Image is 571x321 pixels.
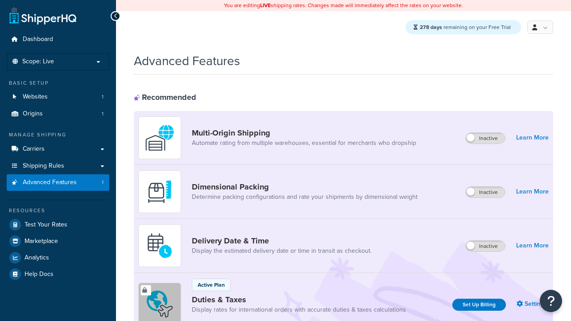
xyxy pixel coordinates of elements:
button: Open Resource Center [540,290,562,312]
span: Websites [23,93,48,101]
span: Origins [23,110,43,118]
span: 1 [102,110,103,118]
span: remaining on your Free Trial [420,23,511,31]
a: Duties & Taxes [192,295,406,305]
a: Settings [517,298,549,310]
img: gfkeb5ejjkALwAAAABJRU5ErkJggg== [144,230,175,261]
img: DTVBYsAAAAAASUVORK5CYII= [144,176,175,207]
span: Advanced Features [23,179,77,186]
label: Inactive [466,187,505,198]
a: Shipping Rules [7,158,109,174]
label: Inactive [466,133,505,144]
a: Delivery Date & Time [192,236,372,246]
a: Marketplace [7,233,109,249]
div: Resources [7,207,109,214]
span: Dashboard [23,36,53,43]
p: Active Plan [198,281,225,289]
a: Determine packing configurations and rate your shipments by dimensional weight [192,193,418,202]
a: Dimensional Packing [192,182,418,192]
a: Learn More [516,132,549,144]
a: Set Up Billing [452,299,506,311]
a: Display the estimated delivery date or time in transit as checkout. [192,247,372,255]
a: Display rates for international orders with accurate duties & taxes calculations [192,305,406,314]
span: Scope: Live [22,58,54,66]
span: Shipping Rules [23,162,64,170]
span: Carriers [23,145,45,153]
strong: 278 days [420,23,442,31]
span: Marketplace [25,238,58,245]
div: Recommended [134,92,196,102]
span: 1 [102,179,103,186]
a: Help Docs [7,266,109,282]
a: Dashboard [7,31,109,48]
div: Manage Shipping [7,131,109,139]
a: Websites1 [7,89,109,105]
li: Advanced Features [7,174,109,191]
a: Learn More [516,239,549,252]
a: Automate rating from multiple warehouses, essential for merchants who dropship [192,139,416,148]
a: Advanced Features1 [7,174,109,191]
li: Origins [7,106,109,122]
a: Test Your Rates [7,217,109,233]
a: Origins1 [7,106,109,122]
a: Carriers [7,141,109,157]
span: Help Docs [25,271,54,278]
span: Analytics [25,254,49,262]
a: Multi-Origin Shipping [192,128,416,138]
li: Websites [7,89,109,105]
div: Basic Setup [7,79,109,87]
h1: Advanced Features [134,52,240,70]
a: Learn More [516,185,549,198]
a: Analytics [7,250,109,266]
span: Test Your Rates [25,221,67,229]
span: 1 [102,93,103,101]
label: Inactive [466,241,505,251]
b: LIVE [260,1,271,9]
img: WatD5o0RtDAAAAAElFTkSuQmCC [144,122,175,153]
